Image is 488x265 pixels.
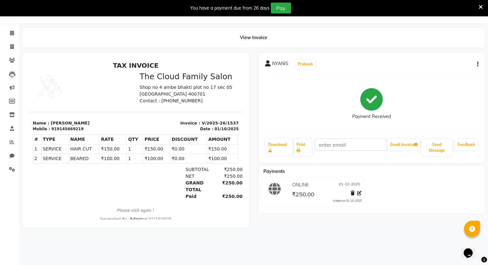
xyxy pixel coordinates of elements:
[4,3,210,10] h2: TAX INVOICE
[4,95,13,105] td: 2
[114,85,141,95] td: ₹150.00
[153,134,183,141] div: Paid
[178,85,210,95] td: ₹150.00
[98,85,114,95] td: 1
[71,76,98,85] th: RATE
[263,168,285,174] span: Payments
[111,61,210,67] p: Invoice : V/2025-26/1537
[183,134,214,141] div: ₹250.00
[98,95,114,105] td: 1
[71,85,98,95] td: ₹150.00
[271,3,291,13] button: Pay
[141,95,178,105] td: ₹0.00
[13,85,40,95] td: SERVICE
[4,67,21,73] div: Mobile :
[4,85,13,95] td: 1
[421,139,452,156] button: Send Message
[153,121,183,134] div: GRAND TOTAL
[41,87,69,93] span: HAIR CUT
[272,60,288,69] span: NYANIS
[387,139,420,150] button: Email Invoice
[114,95,141,105] td: ₹100.00
[40,76,71,85] th: NAME
[292,191,314,200] span: ₹250.00
[171,67,184,73] div: Date :
[22,28,485,47] div: View Invoice
[455,139,478,150] a: Feedback
[333,199,362,203] div: Added on 01-10-2025
[178,76,210,85] th: AMOUNT
[185,67,210,73] div: 01/10/2025
[294,139,312,156] a: Print
[141,76,178,85] th: DISCOUNT
[4,61,103,67] p: Name : [PERSON_NAME]
[71,95,98,105] td: ₹100.00
[183,107,214,114] div: ₹250.00
[153,107,183,114] div: SUBTOTAL
[111,25,210,38] p: Shop no 4 ambe bhakti plot no 17 sec 05 [GEOGRAPHIC_DATA] 400701
[13,76,40,85] th: TYPE
[22,67,55,73] div: 919145669219
[98,76,114,85] th: QTY
[296,60,315,69] button: Prebook
[111,13,210,22] h3: The Cloud Family Salon
[178,95,210,105] td: ₹100.00
[111,38,210,45] p: Contact : [PHONE_NUMBER]
[153,114,183,121] div: NET
[101,158,115,162] span: Admin
[190,5,270,12] div: You have a payment due from 26 days
[315,139,387,151] input: enter email
[183,121,214,134] div: ₹250.00
[266,139,293,156] a: Download
[339,182,360,188] span: 01-10-2025
[352,113,391,120] div: Payment Received
[114,76,141,85] th: PRICE
[13,95,40,105] td: SERVICE
[4,76,13,85] th: #
[4,149,210,154] p: Please visit again !
[4,157,210,163] div: Generated By : at 01/10/2025
[141,85,178,95] td: ₹0.00
[461,239,482,259] iframe: chat widget
[292,182,308,188] span: ONLINE
[183,114,214,121] div: ₹250.00
[41,96,69,103] span: BEARED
